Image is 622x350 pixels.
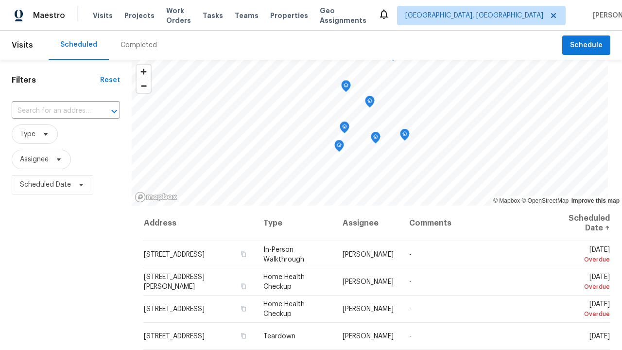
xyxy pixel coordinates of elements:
span: Visits [12,35,33,56]
span: In-Person Walkthrough [263,246,304,263]
div: Overdue [549,255,610,264]
div: Overdue [549,309,610,319]
button: Copy Address [239,250,248,259]
button: Copy Address [239,282,248,291]
th: Address [143,206,256,241]
button: Copy Address [239,304,248,313]
a: OpenStreetMap [521,197,569,204]
span: Tasks [203,12,223,19]
span: - [409,279,412,285]
span: [STREET_ADDRESS] [144,306,205,313]
h1: Filters [12,75,100,85]
button: Copy Address [239,332,248,340]
span: - [409,333,412,340]
div: Map marker [334,140,344,155]
button: Open [107,105,121,118]
a: Mapbox homepage [135,192,177,203]
div: Reset [100,75,120,85]
span: Home Health Checkup [263,301,305,317]
span: Schedule [570,39,603,52]
span: - [409,251,412,258]
span: Assignee [20,155,49,164]
span: Teams [235,11,259,20]
th: Comments [401,206,541,241]
span: [DATE] [589,333,610,340]
button: Zoom out [137,79,151,93]
a: Mapbox [493,197,520,204]
span: [STREET_ADDRESS][PERSON_NAME] [144,274,205,290]
span: Geo Assignments [320,6,366,25]
span: - [409,306,412,313]
span: [DATE] [549,301,610,319]
div: Map marker [365,96,375,111]
span: Properties [270,11,308,20]
span: Teardown [263,333,295,340]
span: Maestro [33,11,65,20]
th: Scheduled Date ↑ [541,206,610,241]
input: Search for an address... [12,104,93,119]
span: Scheduled Date [20,180,71,190]
button: Schedule [562,35,610,55]
div: Map marker [371,132,380,147]
div: Scheduled [60,40,97,50]
span: [PERSON_NAME] [343,306,394,313]
span: [STREET_ADDRESS] [144,251,205,258]
div: Overdue [549,282,610,292]
canvas: Map [132,60,608,206]
span: [PERSON_NAME] [343,251,394,258]
th: Type [256,206,335,241]
div: Map marker [341,80,351,95]
span: Visits [93,11,113,20]
a: Improve this map [571,197,620,204]
span: [GEOGRAPHIC_DATA], [GEOGRAPHIC_DATA] [405,11,543,20]
span: [DATE] [549,274,610,292]
span: Projects [124,11,155,20]
div: Map marker [400,129,410,144]
span: [STREET_ADDRESS] [144,333,205,340]
span: Home Health Checkup [263,274,305,290]
button: Zoom in [137,65,151,79]
div: Map marker [340,122,349,137]
span: [PERSON_NAME] [343,279,394,285]
th: Assignee [335,206,401,241]
span: Type [20,129,35,139]
span: Work Orders [166,6,191,25]
div: Completed [121,40,157,50]
span: [PERSON_NAME] [343,333,394,340]
span: [DATE] [549,246,610,264]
